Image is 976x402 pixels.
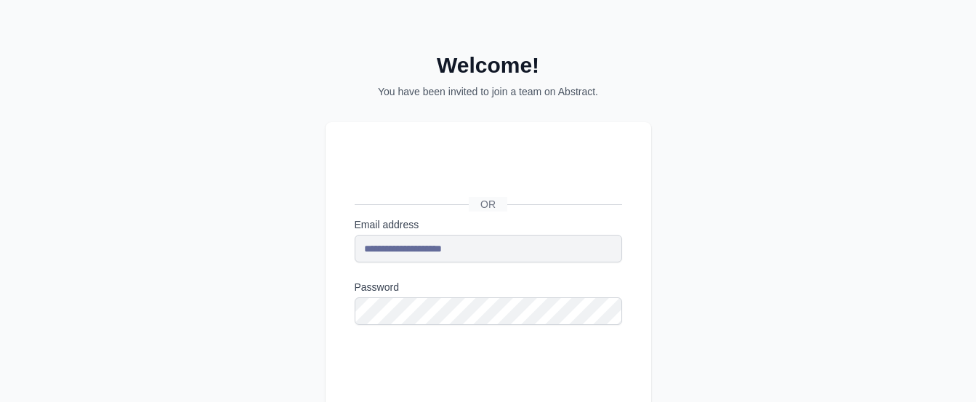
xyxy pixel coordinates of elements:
h2: Welcome! [326,52,651,79]
p: You have been invited to join a team on Abstract. [326,84,651,99]
iframe: reCAPTCHA [355,342,576,399]
label: Email address [355,217,622,232]
iframe: Sign in with Google Button [347,156,627,188]
span: OR [469,197,507,212]
label: Password [355,280,622,294]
